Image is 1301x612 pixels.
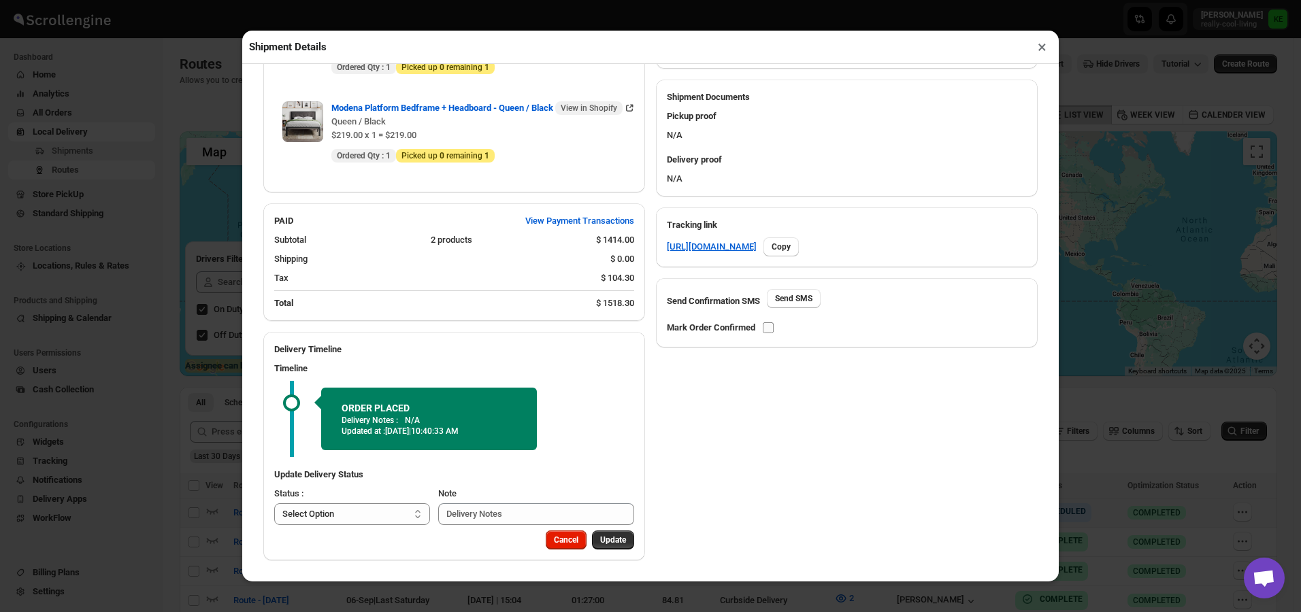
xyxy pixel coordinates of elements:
p: Mark Order Confirmed [667,321,755,335]
button: View Payment Transactions [517,210,642,232]
span: Update [600,534,626,545]
div: N/A [656,104,1038,148]
b: 1 [484,151,489,160]
h3: Pickup proof [667,109,1027,123]
h2: Delivery Timeline [274,343,634,356]
b: Total [274,298,293,308]
span: Send SMS [775,293,812,304]
span: Picked up remaining [401,62,489,73]
p: Delivery Notes : [342,415,398,426]
p: Send Confirmation SMS [667,294,760,308]
h2: Shipment Documents [667,90,1027,104]
span: Queen / Black [331,116,386,126]
div: Shipping [274,252,599,266]
span: View Payment Transactions [525,214,634,228]
h3: Delivery proof [667,153,1027,167]
h3: Update Delivery Status [274,468,634,481]
h2: Shipment Details [249,40,327,54]
button: × [1032,37,1052,56]
a: Modena Platform Bedframe + Headboard - Queen / Black View in Shopify [331,103,636,113]
b: 1 [386,63,391,72]
span: Cancel [554,534,578,545]
button: Copy [763,237,799,256]
img: Item [282,101,323,142]
b: 1 [386,151,391,160]
span: Picked up remaining [401,150,489,161]
span: Note [438,488,457,498]
b: 1 [484,63,489,72]
button: Cancel [546,530,587,549]
span: Modena Platform Bedframe + Headboard - Queen / Black [331,101,623,115]
div: Open chat [1244,558,1285,598]
div: $ 1518.30 [596,296,634,310]
span: View in Shopify [561,103,617,114]
span: [DATE] | 10:40:33 AM [385,426,459,436]
div: $ 1414.00 [596,233,634,247]
b: 0 [440,151,444,160]
p: Updated at : [342,426,516,437]
button: Update [592,530,634,549]
span: Ordered Qty : [337,62,391,73]
button: Send SMS [767,289,821,308]
div: 2 products [431,233,586,247]
b: 0 [440,63,444,72]
h2: PAID [274,214,293,228]
div: N/A [656,148,1038,197]
h3: Tracking link [667,218,1027,232]
h2: ORDER PLACED [342,401,516,415]
span: Status : [274,488,303,498]
div: $ 0.00 [610,252,634,266]
a: [URL][DOMAIN_NAME] [667,240,757,254]
div: Subtotal [274,233,420,247]
span: Copy [772,241,791,252]
h3: Timeline [274,362,634,375]
input: Delivery Notes [438,503,635,525]
div: $ 104.30 [601,271,634,285]
span: Ordered Qty : [337,150,391,161]
p: N/A [405,415,420,426]
span: $219.00 x 1 = $219.00 [331,130,416,140]
div: Tax [274,271,590,285]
